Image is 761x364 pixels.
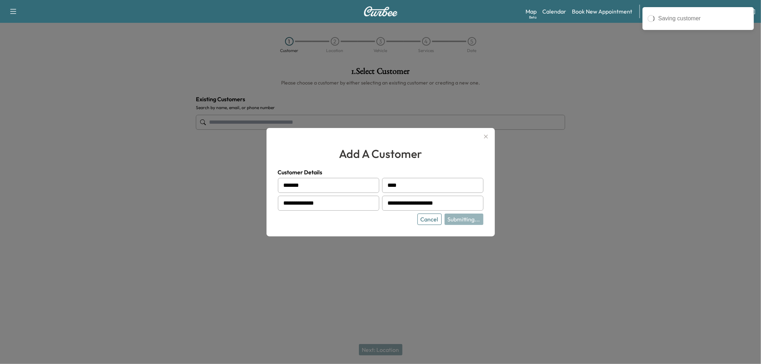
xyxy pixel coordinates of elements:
img: Curbee Logo [364,6,398,16]
h4: Customer Details [278,168,483,176]
a: MapBeta [526,7,537,16]
h2: add a customer [278,145,483,162]
div: Beta [529,15,537,20]
button: Cancel [417,214,442,225]
a: Calendar [542,7,566,16]
div: Saving customer [658,14,749,23]
a: Book New Appointment [572,7,632,16]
